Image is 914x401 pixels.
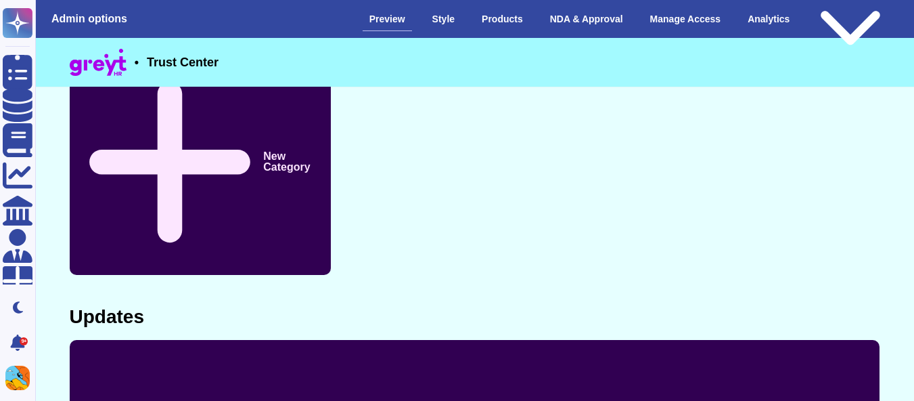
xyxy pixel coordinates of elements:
div: 9+ [20,337,28,345]
span: Trust Center [147,56,219,68]
div: Analytics [741,7,796,30]
div: Style [426,7,461,30]
div: Manage Access [643,7,728,30]
div: New Category [70,49,331,275]
div: Updates [70,308,144,326]
div: Products [475,7,530,30]
div: NDA & Approval [543,7,630,30]
img: user [5,366,30,390]
div: Preview [363,7,412,31]
img: Company Banner [70,49,127,76]
span: • [135,56,139,68]
h3: Admin options [51,12,127,25]
button: user [3,363,39,393]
